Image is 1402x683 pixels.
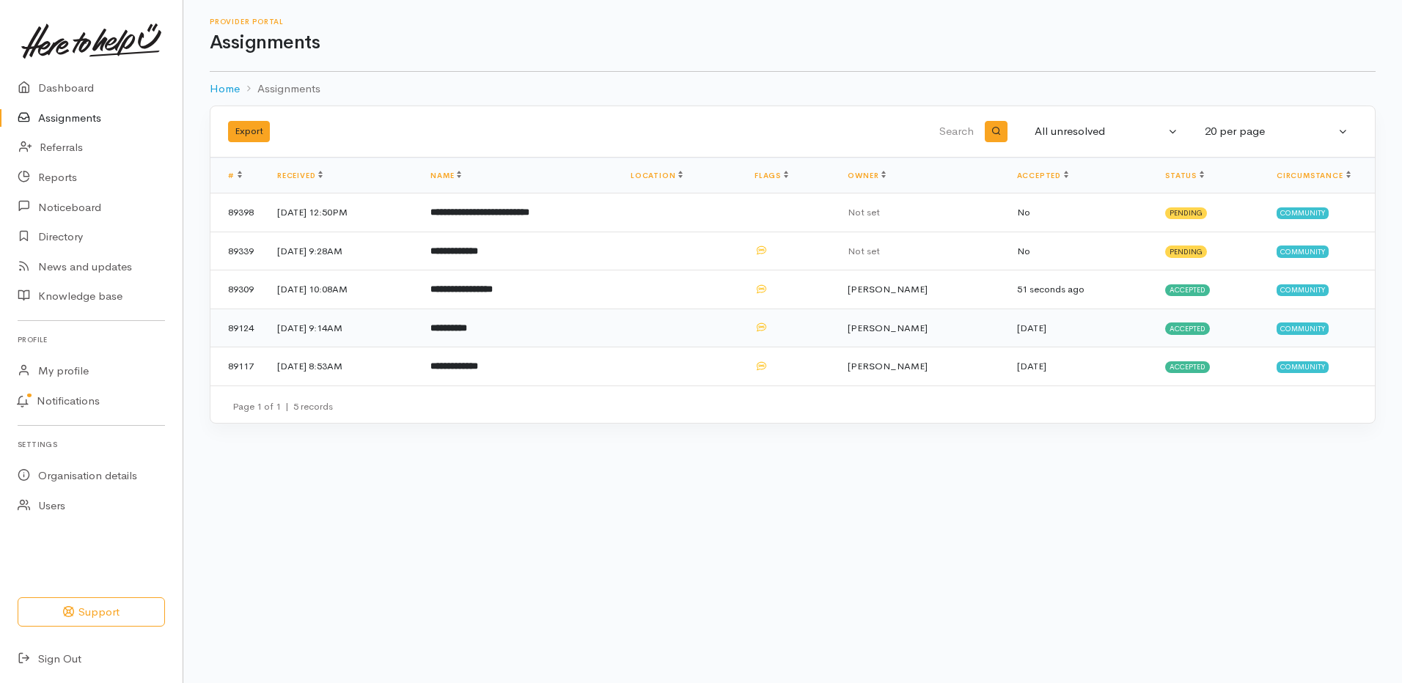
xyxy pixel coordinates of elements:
div: 20 per page [1205,123,1335,140]
span: [PERSON_NAME] [848,283,928,295]
span: No [1017,245,1030,257]
a: Circumstance [1277,171,1351,180]
span: Community [1277,361,1329,373]
a: Owner [848,171,886,180]
td: 89398 [210,193,265,232]
span: Community [1277,284,1329,296]
span: Community [1277,207,1329,219]
h6: Profile [18,330,165,350]
h6: Settings [18,435,165,454]
td: 89117 [210,347,265,385]
h6: Provider Portal [210,18,1376,26]
td: 89309 [210,270,265,309]
button: Export [228,121,270,142]
h1: Assignments [210,32,1376,53]
time: [DATE] [1017,322,1046,334]
td: [DATE] 10:08AM [265,270,419,309]
a: Name [430,171,461,180]
button: 20 per page [1196,117,1357,146]
td: [DATE] 8:53AM [265,347,419,385]
small: Page 1 of 1 5 records [232,400,333,413]
span: Community [1277,322,1329,334]
a: # [228,171,242,180]
td: 89124 [210,309,265,347]
td: [DATE] 9:14AM [265,309,419,347]
span: Accepted [1165,322,1210,334]
a: Received [277,171,323,180]
div: All unresolved [1035,123,1165,140]
time: 51 seconds ago [1017,283,1084,295]
span: Not set [848,206,880,218]
span: Community [1277,245,1329,257]
td: [DATE] 9:28AM [265,232,419,270]
a: Location [631,171,683,180]
a: Flags [755,171,788,180]
nav: breadcrumb [210,72,1376,106]
a: Home [210,81,240,97]
button: Support [18,597,165,627]
span: Accepted [1165,284,1210,296]
td: 89339 [210,232,265,270]
a: Status [1165,171,1204,180]
li: Assignments [240,81,320,97]
span: Pending [1165,245,1207,257]
span: Not set [848,245,880,257]
td: [DATE] 12:50PM [265,193,419,232]
span: [PERSON_NAME] [848,360,928,372]
button: All unresolved [1026,117,1187,146]
a: Accepted [1017,171,1068,180]
span: Accepted [1165,361,1210,373]
span: | [285,400,289,413]
span: [PERSON_NAME] [848,322,928,334]
span: Pending [1165,207,1207,219]
span: No [1017,206,1030,218]
input: Search [627,114,977,149]
time: [DATE] [1017,360,1046,372]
